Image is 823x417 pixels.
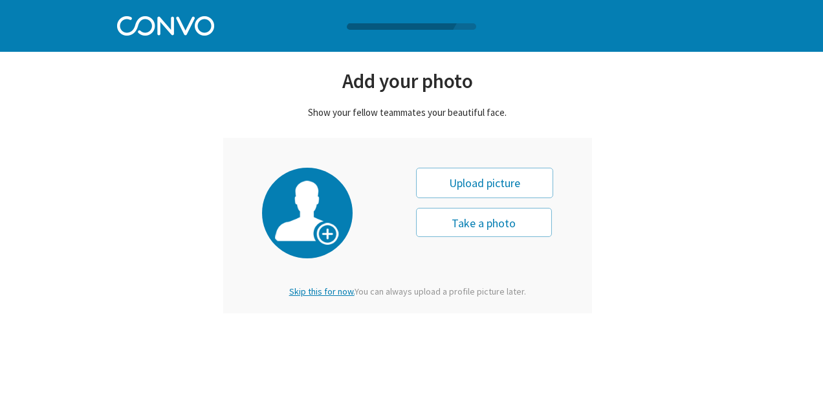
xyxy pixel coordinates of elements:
div: Add your photo [223,68,592,93]
div: Upload picture [416,168,553,198]
img: profile-picture.png [275,181,340,247]
div: You can always upload a profile picture later. [278,286,537,297]
span: Skip this for now. [289,286,355,297]
div: Show your fellow teammates your beautiful face. [223,106,592,118]
button: Take a photo [416,208,552,237]
img: Convo Logo [117,13,214,36]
